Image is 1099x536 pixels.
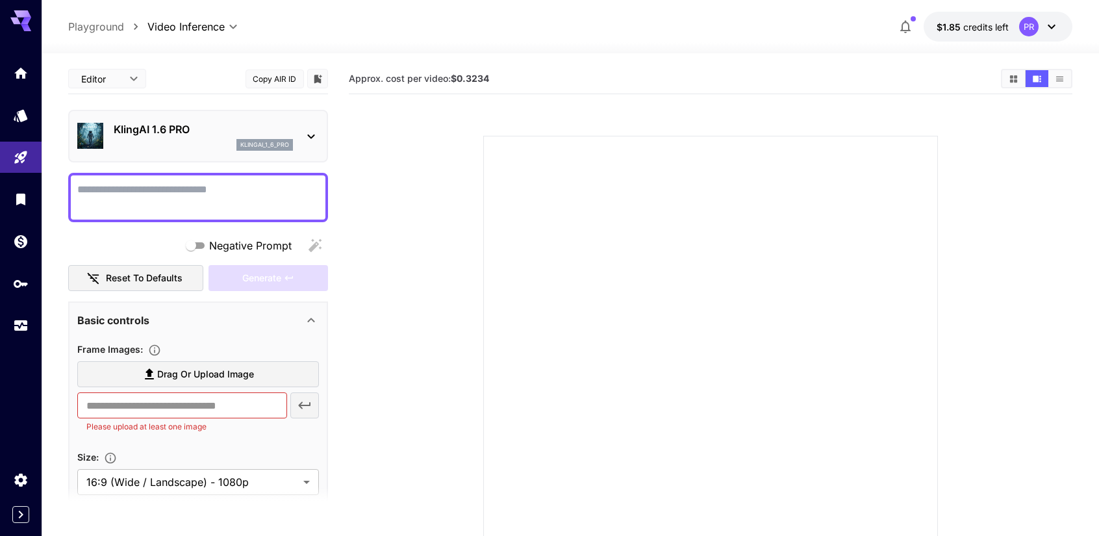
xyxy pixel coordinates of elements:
button: Show videos in grid view [1002,70,1025,87]
span: Frame Images : [77,344,143,355]
p: Please upload at least one image [86,420,278,433]
div: PR [1019,17,1039,36]
button: Copy AIR ID [246,70,304,88]
span: Drag or upload image [157,366,254,383]
div: Settings [13,472,29,488]
button: Show videos in list view [1048,70,1071,87]
div: KlingAI 1.6 PROklingai_1_6_pro [77,116,319,156]
div: Models [13,107,29,123]
div: API Keys [13,275,29,292]
div: Home [13,61,29,77]
p: klingai_1_6_pro [240,140,289,149]
nav: breadcrumb [68,19,147,34]
button: Show videos in video view [1026,70,1048,87]
span: 16:9 (Wide / Landscape) - 1080p [86,474,298,490]
button: Add to library [312,71,323,86]
div: Wallet [13,233,29,249]
button: Expand sidebar [12,506,29,523]
span: $1.85 [937,21,963,32]
span: Approx. cost per video: [349,73,489,84]
p: Basic controls [77,313,149,328]
div: Playground [13,149,29,166]
button: Upload frame images. [143,344,166,357]
div: Please upload at least one frame image [208,265,328,292]
span: Size : [77,452,99,463]
span: Editor [81,72,121,86]
b: $0.3234 [451,73,489,84]
span: Video Inference [147,19,225,34]
div: $1.8512 [937,20,1009,34]
p: KlingAI 1.6 PRO [114,121,293,137]
div: Library [13,191,29,207]
button: $1.8512PR [924,12,1072,42]
label: Drag or upload image [77,361,319,388]
div: Basic controls [77,305,319,336]
span: Negative Prompt [209,238,292,253]
div: Usage [13,318,29,334]
span: credits left [963,21,1009,32]
div: Show videos in grid viewShow videos in video viewShow videos in list view [1001,69,1072,88]
a: Playground [68,19,124,34]
button: Adjust the dimensions of the generated image by specifying its width and height in pixels, or sel... [99,452,122,465]
button: Reset to defaults [68,265,203,292]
